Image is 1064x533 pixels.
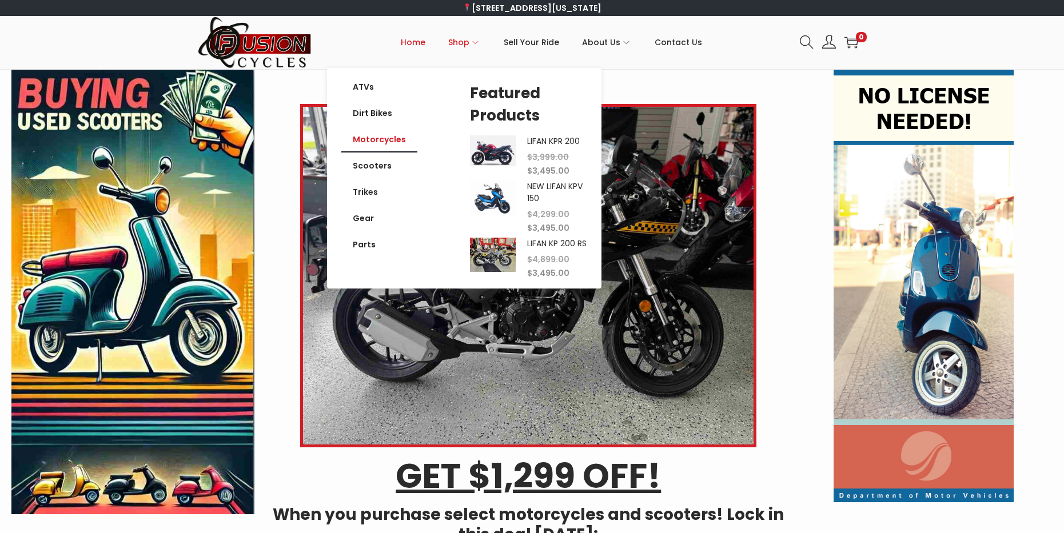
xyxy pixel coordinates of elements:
span: $ [527,254,532,265]
a: Sell Your Ride [504,17,559,68]
span: 4,299.00 [527,209,569,220]
img: Woostify retina logo [198,16,312,69]
a: 0 [844,35,858,49]
span: 3,495.00 [527,222,569,234]
img: 📍 [463,3,471,11]
span: $ [527,267,532,279]
a: Scooters [341,153,417,179]
a: Gear [341,205,417,231]
span: Shop [448,28,469,57]
a: LIFAN KP 200 RS [527,238,587,249]
img: Product Image [470,181,516,215]
span: 3,495.00 [527,165,569,177]
span: Contact Us [655,28,702,57]
a: Dirt Bikes [341,100,417,126]
span: $ [527,222,532,234]
a: Motorcycles [341,126,417,153]
span: 4,899.00 [527,254,569,265]
span: $ [527,151,532,163]
span: Sell Your Ride [504,28,559,57]
h5: Featured Products [470,82,587,127]
span: $ [527,209,532,220]
a: About Us [582,17,632,68]
a: NEW LIFAN KPV 150 [527,181,583,204]
a: Shop [448,17,481,68]
span: 3,495.00 [527,267,569,279]
span: $ [527,165,532,177]
span: 3,999.00 [527,151,569,163]
a: [STREET_ADDRESS][US_STATE] [463,2,601,14]
nav: Menu [341,74,417,258]
a: LIFAN KPR 200 [527,135,580,147]
a: Contact Us [655,17,702,68]
span: Home [401,28,425,57]
u: GET $1,299 OFF! [396,452,661,500]
span: About Us [582,28,620,57]
img: Product Image [470,135,516,166]
nav: Primary navigation [312,17,791,68]
img: Product Image [470,238,516,272]
a: Trikes [341,179,417,205]
a: Parts [341,231,417,258]
a: Home [401,17,425,68]
a: ATVs [341,74,417,100]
